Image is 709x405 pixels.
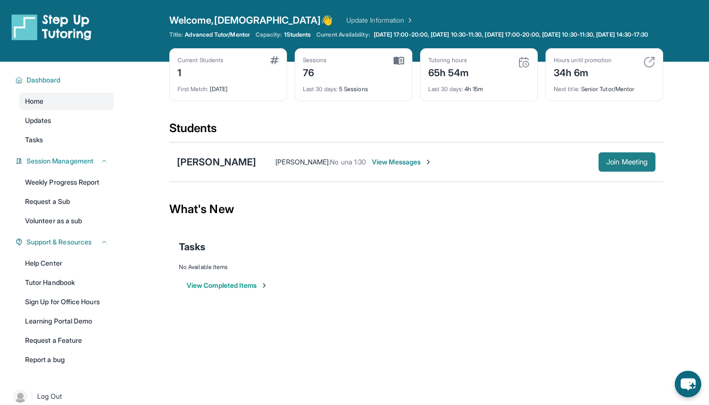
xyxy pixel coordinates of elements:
span: Advanced Tutor/Mentor [185,31,249,39]
a: Sign Up for Office Hours [19,293,114,310]
span: Last 30 days : [428,85,463,93]
img: card [643,56,655,68]
button: Session Management [23,156,108,166]
a: Tutor Handbook [19,274,114,291]
img: user-img [14,390,27,403]
a: Updates [19,112,114,129]
a: [DATE] 17:00-20:00, [DATE] 10:30-11:30, [DATE] 17:00-20:00, [DATE] 10:30-11:30, [DATE] 14:30-17:30 [372,31,651,39]
button: chat-button [675,371,701,397]
span: Title: [169,31,183,39]
div: 4h 15m [428,80,530,93]
span: 1 Students [284,31,311,39]
div: Sessions [303,56,327,64]
span: Session Management [27,156,94,166]
button: Support & Resources [23,237,108,247]
img: card [518,56,530,68]
span: Log Out [37,391,62,401]
span: Tasks [25,135,43,145]
img: Chevron-Right [424,158,432,166]
span: No una 1:30 [330,158,366,166]
div: 34h 6m [554,64,612,80]
span: [PERSON_NAME] : [275,158,330,166]
div: 65h 54m [428,64,469,80]
span: Welcome, [DEMOGRAPHIC_DATA] 👋 [169,13,333,27]
img: card [270,56,279,64]
span: Next title : [554,85,580,93]
span: Current Availability: [316,31,369,39]
div: Hours until promotion [554,56,612,64]
div: Senior Tutor/Mentor [554,80,655,93]
img: Chevron Right [404,15,414,25]
a: Home [19,93,114,110]
div: 1 [177,64,223,80]
a: Update Information [346,15,414,25]
a: Volunteer as a sub [19,212,114,229]
div: Current Students [177,56,223,64]
div: Students [169,121,663,142]
a: Request a Sub [19,193,114,210]
a: Report a bug [19,351,114,368]
div: 5 Sessions [303,80,404,93]
img: card [394,56,404,65]
span: Capacity: [256,31,282,39]
span: Home [25,96,43,106]
a: Request a Feature [19,332,114,349]
div: [PERSON_NAME] [177,155,256,169]
span: Dashboard [27,75,61,85]
span: Updates [25,116,52,125]
span: First Match : [177,85,208,93]
div: Tutoring hours [428,56,469,64]
span: Join Meeting [606,159,648,165]
div: [DATE] [177,80,279,93]
span: Last 30 days : [303,85,338,93]
div: What's New [169,188,663,230]
a: Help Center [19,255,114,272]
span: Support & Resources [27,237,92,247]
a: Learning Portal Demo [19,312,114,330]
span: Tasks [179,240,205,254]
button: Dashboard [23,75,108,85]
span: [DATE] 17:00-20:00, [DATE] 10:30-11:30, [DATE] 17:00-20:00, [DATE] 10:30-11:30, [DATE] 14:30-17:30 [374,31,649,39]
div: 76 [303,64,327,80]
img: logo [12,13,92,40]
button: View Completed Items [187,281,268,290]
span: View Messages [372,157,432,167]
span: | [31,391,33,402]
a: Tasks [19,131,114,148]
button: Join Meeting [599,152,655,172]
div: No Available Items [179,263,654,271]
a: Weekly Progress Report [19,174,114,191]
